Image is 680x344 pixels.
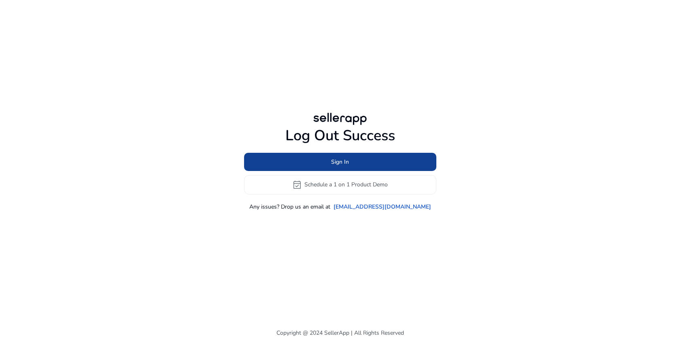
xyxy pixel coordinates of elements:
span: event_available [292,180,302,190]
button: Sign In [244,153,436,171]
span: Sign In [331,158,349,166]
h1: Log Out Success [244,127,436,144]
p: Any issues? Drop us an email at [249,203,330,211]
button: event_availableSchedule a 1 on 1 Product Demo [244,175,436,194]
a: [EMAIL_ADDRESS][DOMAIN_NAME] [334,203,431,211]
